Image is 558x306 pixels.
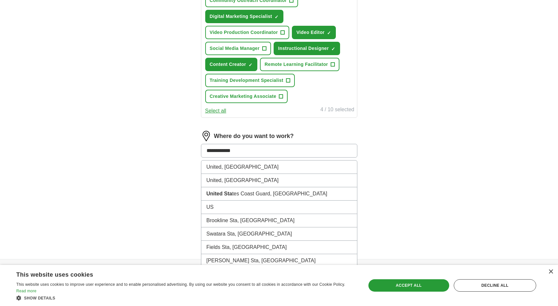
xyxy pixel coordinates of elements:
[201,214,357,227] li: Brookline Sta, [GEOGRAPHIC_DATA]
[205,74,295,87] button: Training Development Specialist
[210,93,277,100] span: Creative Marketing Associate
[210,45,260,52] span: Social Media Manager
[16,269,339,279] div: This website uses cookies
[548,269,553,274] div: Close
[205,10,284,23] button: Digital Marketing Specialist✓
[16,289,36,293] a: Read more, opens a new window
[260,58,339,71] button: Remote Learning Facilitator
[454,279,536,292] div: Decline all
[201,241,357,254] li: Fields Sta, [GEOGRAPHIC_DATA]
[201,161,357,174] li: United, [GEOGRAPHIC_DATA]
[201,131,211,141] img: location.png
[210,61,246,68] span: Content Creator
[24,296,55,300] span: Show details
[210,29,278,36] span: Video Production Coordinator
[368,279,449,292] div: Accept all
[278,45,329,52] span: Instructional Designer
[292,26,336,39] button: Video Editor✓
[205,90,288,103] button: Creative Marketing Associate
[201,187,357,201] li: tes Coast Guard, [GEOGRAPHIC_DATA]
[16,295,356,301] div: Show details
[249,62,252,68] span: ✓
[205,58,258,71] button: Content Creator✓
[327,30,331,36] span: ✓
[275,14,279,20] span: ✓
[205,107,226,115] button: Select all
[210,13,272,20] span: Digital Marketing Specialist
[201,174,357,187] li: United, [GEOGRAPHIC_DATA]
[205,26,289,39] button: Video Production Coordinator
[381,259,482,278] h4: Country selection
[265,61,328,68] span: Remote Learning Facilitator
[320,106,354,115] div: 4 / 10 selected
[201,201,357,214] li: US
[201,254,357,268] li: [PERSON_NAME] Sta, [GEOGRAPHIC_DATA]
[210,77,283,84] span: Training Development Specialist
[331,46,335,52] span: ✓
[214,132,294,141] label: Where do you want to work?
[296,29,324,36] span: Video Editor
[274,42,340,55] button: Instructional Designer✓
[201,227,357,241] li: Swatara Sta, [GEOGRAPHIC_DATA]
[207,191,232,196] strong: United Sta
[205,42,271,55] button: Social Media Manager
[16,282,345,287] span: This website uses cookies to improve user experience and to enable personalised advertising. By u...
